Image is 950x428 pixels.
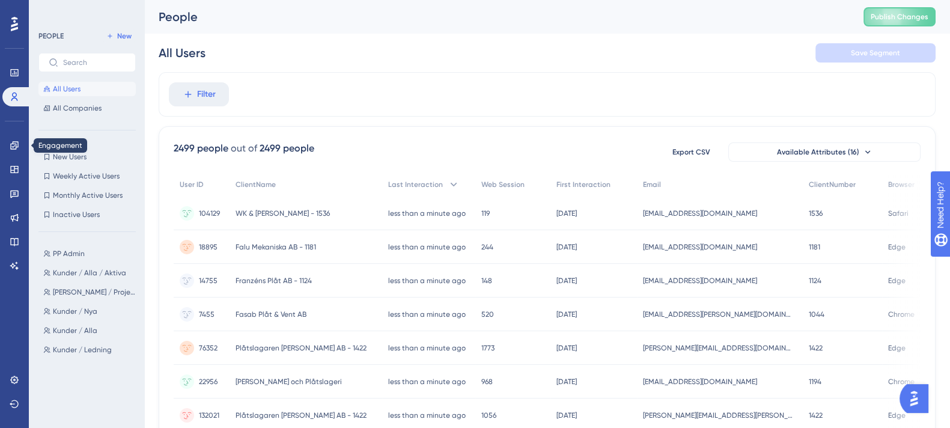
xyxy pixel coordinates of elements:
[53,103,102,113] span: All Companies
[117,31,132,41] span: New
[809,276,821,286] span: 1124
[556,378,577,386] time: [DATE]
[38,82,136,96] button: All Users
[888,209,909,218] span: Safari
[199,411,219,420] span: 132021
[53,307,97,316] span: Kunder / Nya
[199,377,218,387] span: 22956
[863,7,936,26] button: Publish Changes
[643,310,793,319] span: [EMAIL_ADDRESS][PERSON_NAME][DOMAIN_NAME]
[38,101,136,115] button: All Companies
[777,147,859,157] span: Available Attributes (16)
[38,246,143,261] button: PP Admin
[672,147,710,157] span: Export CSV
[851,48,900,58] span: Save Segment
[643,377,757,387] span: [EMAIL_ADDRESS][DOMAIN_NAME]
[199,343,218,353] span: 76352
[53,84,81,94] span: All Users
[643,276,757,286] span: [EMAIL_ADDRESS][DOMAIN_NAME]
[53,249,85,258] span: PP Admin
[159,44,206,61] div: All Users
[159,8,833,25] div: People
[236,209,330,218] span: WK & [PERSON_NAME] - 1536
[388,344,466,352] time: less than a minute ago
[236,242,316,252] span: Falu Mekaniska AB - 1181
[809,411,823,420] span: 1422
[53,268,126,278] span: Kunder / Alla / Aktiva
[38,31,64,41] div: PEOPLE
[53,152,87,162] span: New Users
[53,326,97,335] span: Kunder / Alla
[260,141,314,156] div: 2499 people
[481,180,525,189] span: Web Session
[556,344,577,352] time: [DATE]
[809,242,820,252] span: 1181
[236,276,312,286] span: Franzéns Plåt AB - 1124
[661,142,721,162] button: Export CSV
[38,169,136,183] button: Weekly Active Users
[38,323,143,338] button: Kunder / Alla
[199,276,218,286] span: 14755
[38,150,136,164] button: New Users
[199,209,220,218] span: 104129
[236,180,276,189] span: ClientName
[38,188,136,203] button: Monthly Active Users
[643,343,793,353] span: [PERSON_NAME][EMAIL_ADDRESS][DOMAIN_NAME]
[231,141,257,156] div: out of
[199,242,218,252] span: 18895
[481,310,494,319] span: 520
[481,242,493,252] span: 244
[809,209,823,218] span: 1536
[809,310,824,319] span: 1044
[28,3,75,17] span: Need Help?
[53,210,100,219] span: Inactive Users
[53,287,138,297] span: [PERSON_NAME] / Projektledare
[481,209,490,218] span: 119
[38,207,136,222] button: Inactive Users
[236,377,342,387] span: [PERSON_NAME] och Plåtslageri
[556,209,577,218] time: [DATE]
[556,310,577,319] time: [DATE]
[888,180,915,189] span: Browser
[388,378,466,386] time: less than a minute ago
[481,377,493,387] span: 968
[481,411,496,420] span: 1056
[556,243,577,251] time: [DATE]
[388,310,466,319] time: less than a minute ago
[180,180,204,189] span: User ID
[38,304,143,319] button: Kunder / Nya
[888,276,906,286] span: Edge
[236,411,367,420] span: Plåtslagaren [PERSON_NAME] AB - 1422
[888,343,906,353] span: Edge
[556,277,577,285] time: [DATE]
[236,310,306,319] span: Fasab Plåt & Vent AB
[388,411,466,420] time: less than a minute ago
[888,377,915,387] span: Chrome
[728,142,921,162] button: Available Attributes (16)
[888,310,915,319] span: Chrome
[53,191,123,200] span: Monthly Active Users
[388,209,466,218] time: less than a minute ago
[388,277,466,285] time: less than a minute ago
[556,411,577,420] time: [DATE]
[38,343,143,357] button: Kunder / Ledning
[53,345,112,355] span: Kunder / Ledning
[388,180,443,189] span: Last Interaction
[53,171,120,181] span: Weekly Active Users
[900,381,936,417] iframe: UserGuiding AI Assistant Launcher
[102,29,136,43] button: New
[809,180,856,189] span: ClientNumber
[643,180,661,189] span: Email
[38,266,143,280] button: Kunder / Alla / Aktiva
[643,242,757,252] span: [EMAIL_ADDRESS][DOMAIN_NAME]
[809,343,823,353] span: 1422
[236,343,367,353] span: Plåtslagaren [PERSON_NAME] AB - 1422
[169,82,229,106] button: Filter
[643,411,793,420] span: [PERSON_NAME][EMAIL_ADDRESS][PERSON_NAME][DOMAIN_NAME]
[888,411,906,420] span: Edge
[815,43,936,63] button: Save Segment
[556,180,610,189] span: First Interaction
[197,87,216,102] span: Filter
[888,242,906,252] span: Edge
